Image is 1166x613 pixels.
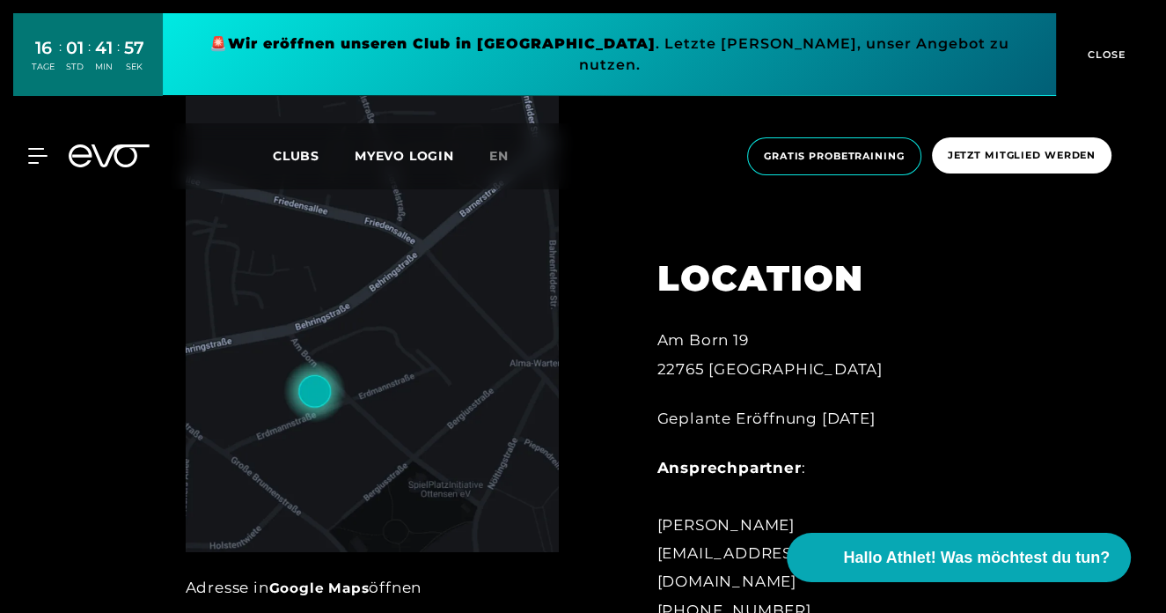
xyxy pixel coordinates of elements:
[88,37,91,84] div: :
[186,573,559,602] div: Adresse in öffnen
[355,148,454,164] a: MYEVO LOGIN
[927,137,1117,175] a: Jetzt Mitglied werden
[273,147,355,164] a: Clubs
[657,459,802,476] strong: Ansprechpartner
[764,149,905,164] span: Gratis Probetraining
[489,148,509,164] span: en
[95,35,113,61] div: 41
[117,37,120,84] div: :
[273,148,319,164] span: Clubs
[59,37,62,84] div: :
[1083,47,1126,63] span: CLOSE
[66,61,84,73] div: STD
[1056,13,1153,96] button: CLOSE
[124,35,144,61] div: 57
[948,148,1096,163] span: Jetzt Mitglied werden
[32,61,55,73] div: TAGE
[186,18,559,552] img: LOCATION
[787,533,1131,582] button: Hallo Athlet! Was möchtest du tun?
[657,257,946,299] h2: LOCATION
[66,35,84,61] div: 01
[657,326,946,383] div: Am Born 19 22765 [GEOGRAPHIC_DATA]
[843,546,1110,570] span: Hallo Athlet! Was möchtest du tun?
[124,61,144,73] div: SEK
[269,580,370,596] a: Google Maps
[657,404,946,432] div: Geplante Eröffnung [DATE]
[32,35,55,61] div: 16
[742,137,927,175] a: Gratis Probetraining
[489,146,530,166] a: en
[95,61,113,73] div: MIN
